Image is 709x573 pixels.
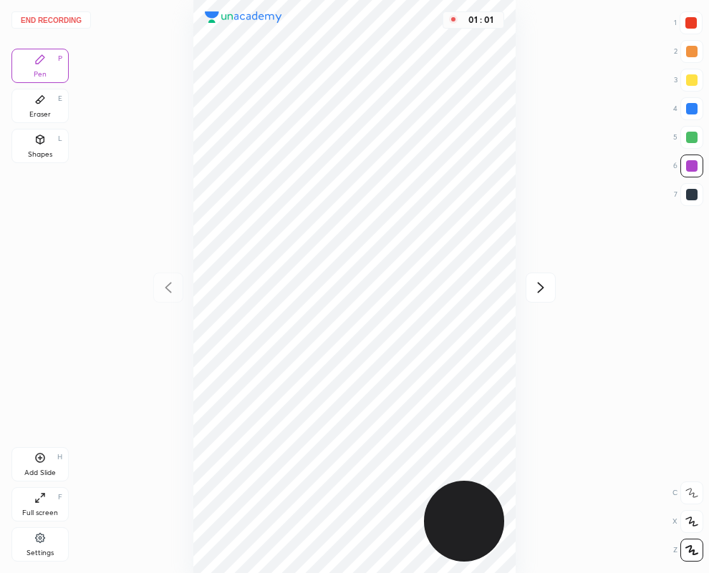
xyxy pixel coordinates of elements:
[22,509,58,516] div: Full screen
[674,40,703,63] div: 2
[58,55,62,62] div: P
[674,11,703,34] div: 1
[57,454,62,461] div: H
[672,481,703,504] div: C
[672,510,703,533] div: X
[29,111,51,118] div: Eraser
[205,11,282,23] img: logo.38c385cc.svg
[673,97,703,120] div: 4
[58,95,62,102] div: E
[28,151,52,158] div: Shapes
[26,549,54,557] div: Settings
[674,69,703,92] div: 3
[58,494,62,501] div: F
[673,155,703,177] div: 6
[58,135,62,142] div: L
[463,15,498,25] div: 01 : 01
[34,71,47,78] div: Pen
[24,469,56,476] div: Add Slide
[673,126,703,149] div: 5
[673,539,703,562] div: Z
[11,11,91,29] button: End recording
[674,183,703,206] div: 7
